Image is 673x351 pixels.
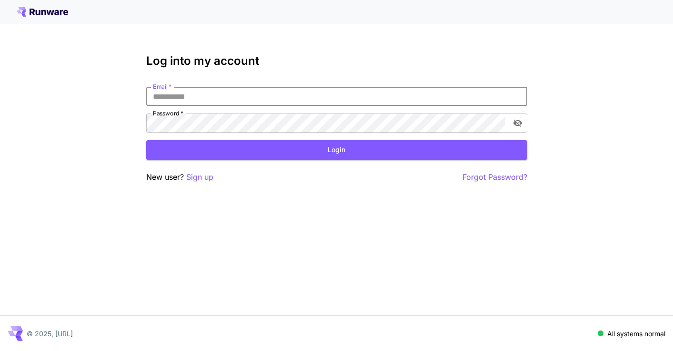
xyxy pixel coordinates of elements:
[153,109,183,117] label: Password
[146,54,527,68] h3: Log into my account
[462,171,527,183] button: Forgot Password?
[153,83,171,91] label: Email
[146,140,527,160] button: Login
[186,171,213,183] button: Sign up
[509,114,526,132] button: toggle password visibility
[146,171,213,183] p: New user?
[607,329,665,339] p: All systems normal
[27,329,73,339] p: © 2025, [URL]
